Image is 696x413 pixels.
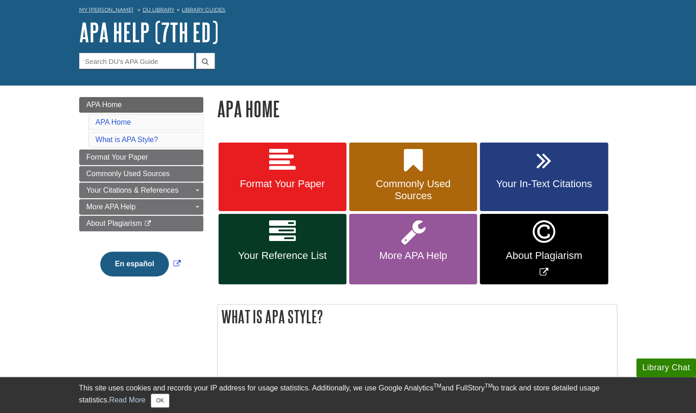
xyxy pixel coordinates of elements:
[79,383,617,407] div: This site uses cookies and records your IP address for usage statistics. Additionally, we use Goo...
[218,304,617,329] h2: What is APA Style?
[356,178,470,202] span: Commonly Used Sources
[487,250,601,262] span: About Plagiarism
[98,260,183,268] a: Link opens in new window
[182,6,225,13] a: Library Guides
[79,149,203,165] a: Format Your Paper
[79,97,203,292] div: Guide Page Menu
[143,6,174,13] a: DU Library
[79,6,133,14] a: My [PERSON_NAME]
[79,53,194,69] input: Search DU's APA Guide
[86,170,170,178] span: Commonly Used Sources
[109,396,145,404] a: Read More
[79,183,203,198] a: Your Citations & References
[356,250,470,262] span: More APA Help
[79,166,203,182] a: Commonly Used Sources
[636,358,696,377] button: Library Chat
[349,214,477,284] a: More APA Help
[79,216,203,231] a: About Plagiarism
[86,219,142,227] span: About Plagiarism
[96,136,158,143] a: What is APA Style?
[96,118,131,126] a: APA Home
[219,143,346,212] a: Format Your Paper
[79,97,203,113] a: APA Home
[144,221,152,227] i: This link opens in a new window
[79,199,203,215] a: More APA Help
[217,97,617,120] h1: APA Home
[86,153,148,161] span: Format Your Paper
[480,214,608,284] a: Link opens in new window
[86,186,178,194] span: Your Citations & References
[225,250,339,262] span: Your Reference List
[100,252,169,276] button: En español
[79,4,617,18] nav: breadcrumb
[219,214,346,284] a: Your Reference List
[485,383,493,389] sup: TM
[86,203,136,211] span: More APA Help
[487,178,601,190] span: Your In-Text Citations
[480,143,608,212] a: Your In-Text Citations
[151,394,169,407] button: Close
[225,178,339,190] span: Format Your Paper
[349,143,477,212] a: Commonly Used Sources
[86,101,122,109] span: APA Home
[79,18,219,46] a: APA Help (7th Ed)
[433,383,441,389] sup: TM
